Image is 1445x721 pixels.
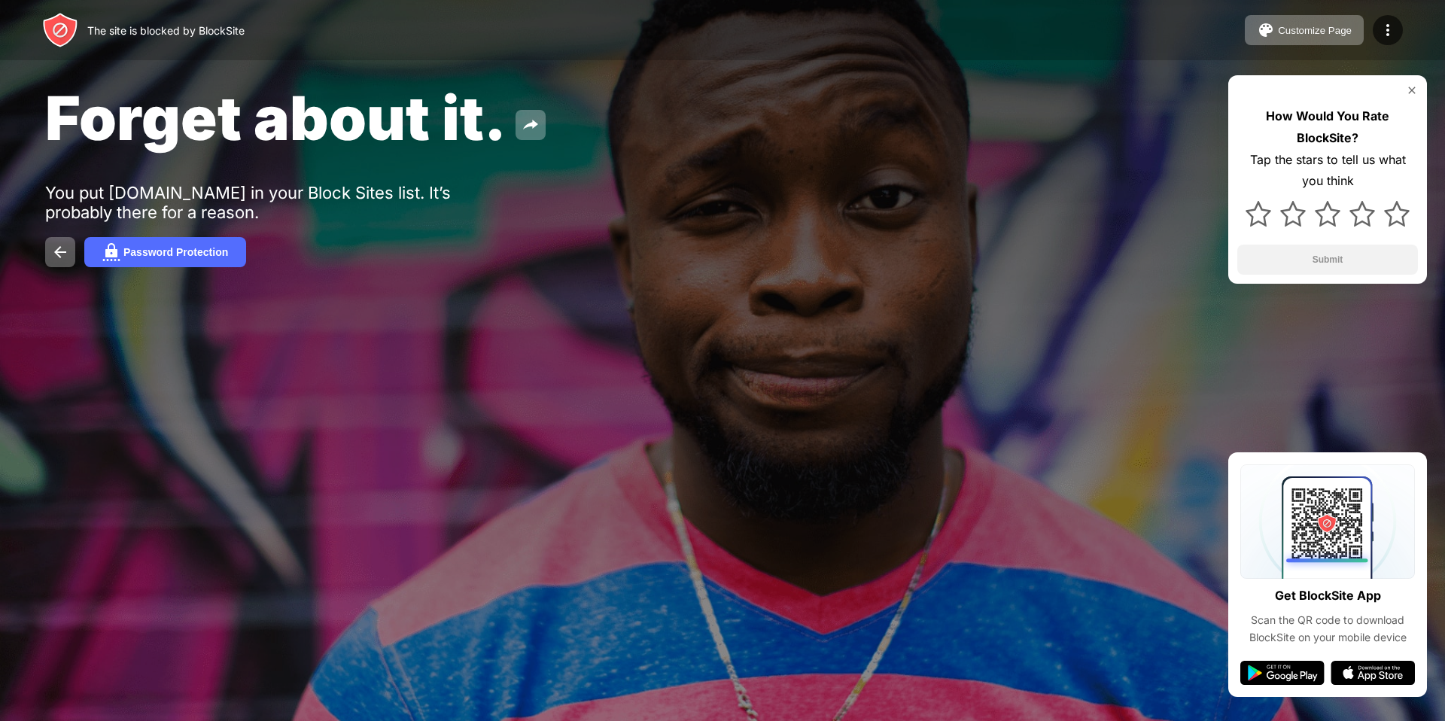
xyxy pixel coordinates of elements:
button: Submit [1237,245,1418,275]
img: star.svg [1349,201,1375,227]
div: The site is blocked by BlockSite [87,24,245,37]
div: Customize Page [1278,25,1352,36]
img: star.svg [1280,201,1306,227]
img: pallet.svg [1257,21,1275,39]
img: star.svg [1246,201,1271,227]
img: back.svg [51,243,69,261]
img: google-play.svg [1240,661,1325,685]
img: rate-us-close.svg [1406,84,1418,96]
img: qrcode.svg [1240,464,1415,579]
button: Password Protection [84,237,246,267]
img: app-store.svg [1331,661,1415,685]
button: Customize Page [1245,15,1364,45]
img: header-logo.svg [42,12,78,48]
img: star.svg [1384,201,1410,227]
span: Forget about it. [45,81,507,154]
img: menu-icon.svg [1379,21,1397,39]
img: password.svg [102,243,120,261]
div: Password Protection [123,246,228,258]
div: You put [DOMAIN_NAME] in your Block Sites list. It’s probably there for a reason. [45,183,510,222]
div: Scan the QR code to download BlockSite on your mobile device [1240,612,1415,646]
img: star.svg [1315,201,1340,227]
img: share.svg [522,116,540,134]
div: Tap the stars to tell us what you think [1237,149,1418,193]
div: How Would You Rate BlockSite? [1237,105,1418,149]
div: Get BlockSite App [1275,585,1381,607]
